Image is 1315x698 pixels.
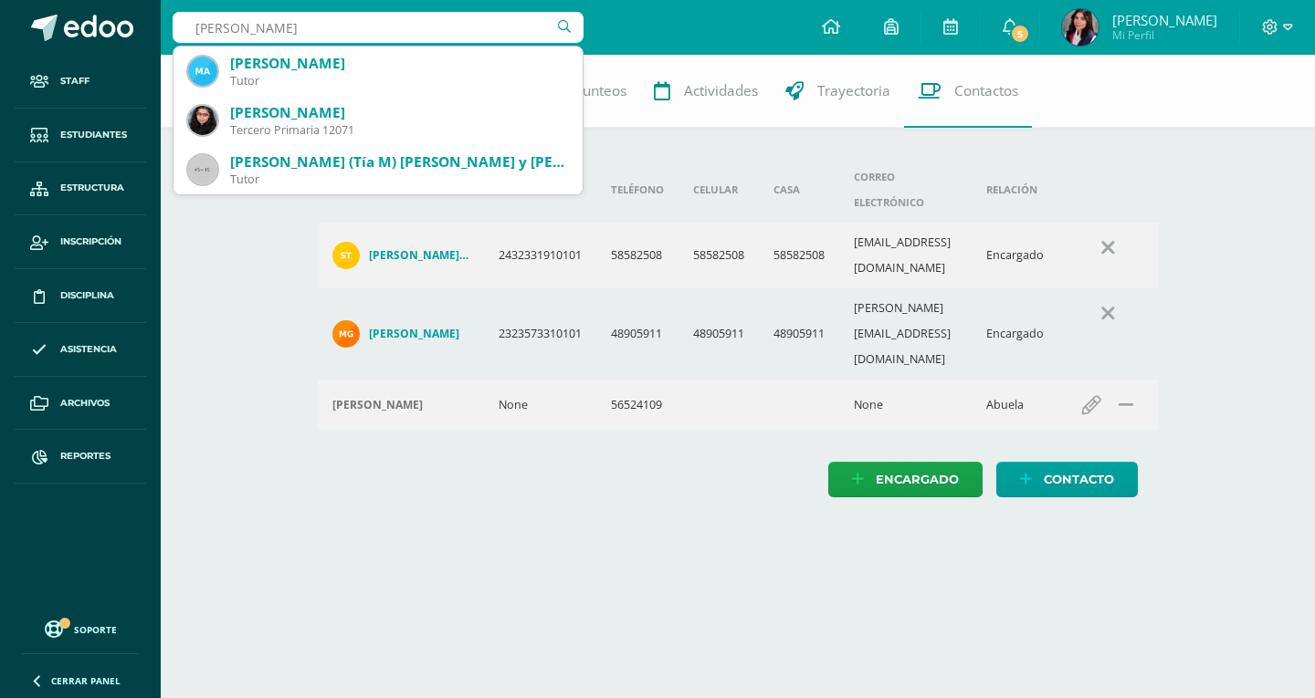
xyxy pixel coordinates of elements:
[15,377,146,431] a: Archivos
[817,81,890,100] span: Trayectoria
[839,223,972,288] td: [EMAIL_ADDRESS][DOMAIN_NAME]
[1044,463,1114,496] span: Contacto
[51,674,121,687] span: Cerrar panel
[15,162,146,216] a: Estructura
[596,380,679,430] td: 56524109
[332,320,360,348] img: 61949d183979d68d8665cc8e5e99e10d.png
[230,172,568,187] div: Tutor
[60,74,89,89] span: Staff
[188,57,217,86] img: e5d6a0afa2ee953b7bc5ec588c9ce46f.png
[60,342,117,357] span: Asistencia
[596,223,679,288] td: 58582508
[972,223,1058,288] td: Encargado
[173,12,584,43] input: Busca un usuario...
[904,55,1032,128] a: Contactos
[1112,27,1217,43] span: Mi Perfil
[60,449,110,464] span: Reportes
[60,396,110,411] span: Archivos
[839,288,972,380] td: [PERSON_NAME][EMAIL_ADDRESS][DOMAIN_NAME]
[640,55,772,128] a: Actividades
[954,81,1018,100] span: Contactos
[996,462,1138,497] a: Contacto
[60,128,127,142] span: Estudiantes
[332,242,469,269] a: [PERSON_NAME][GEOGRAPHIC_DATA]
[60,288,114,303] span: Disciplina
[15,215,146,269] a: Inscripción
[972,157,1058,223] th: Relación
[369,248,469,263] h4: [PERSON_NAME][GEOGRAPHIC_DATA]
[484,380,596,430] td: None
[15,323,146,377] a: Asistencia
[839,157,972,223] th: Correo electrónico
[60,234,121,249] span: Inscripción
[972,380,1058,430] td: Abuela
[839,380,972,430] td: None
[1112,11,1217,29] span: [PERSON_NAME]
[596,157,679,223] th: Teléfono
[230,152,568,172] div: [PERSON_NAME] (Tía M) [PERSON_NAME] y [PERSON_NAME]
[230,54,568,73] div: [PERSON_NAME]
[332,398,469,412] div: Rosario de leon
[188,155,217,184] img: 45x45
[1062,9,1099,46] img: 331a885a7a06450cabc094b6be9ba622.png
[332,320,469,348] a: [PERSON_NAME]
[679,223,759,288] td: 58582508
[15,109,146,162] a: Estudiantes
[369,327,459,341] h4: [PERSON_NAME]
[484,288,596,380] td: 2323573310101
[679,157,759,223] th: Celular
[759,223,839,288] td: 58582508
[74,623,117,636] span: Soporte
[972,288,1058,380] td: Encargado
[759,157,839,223] th: Casa
[772,55,904,128] a: Trayectoria
[230,103,568,122] div: [PERSON_NAME]
[828,462,983,497] a: Encargado
[876,463,959,496] span: Encargado
[15,55,146,109] a: Staff
[574,81,626,100] span: Punteos
[684,81,758,100] span: Actividades
[596,288,679,380] td: 48905911
[230,73,568,89] div: Tutor
[230,122,568,138] div: Tercero Primaria 12071
[60,181,124,195] span: Estructura
[15,269,146,323] a: Disciplina
[332,398,423,412] h4: [PERSON_NAME]
[484,223,596,288] td: 2432331910101
[1010,24,1030,44] span: 5
[679,288,759,380] td: 48905911
[188,106,217,135] img: de64acf4641a5a4d639f8258b3f8c7b1.png
[15,430,146,484] a: Reportes
[332,242,360,269] img: 5b15a10bc04d5b845e27e74cd2c59ce6.png
[22,616,139,641] a: Soporte
[759,288,839,380] td: 48905911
